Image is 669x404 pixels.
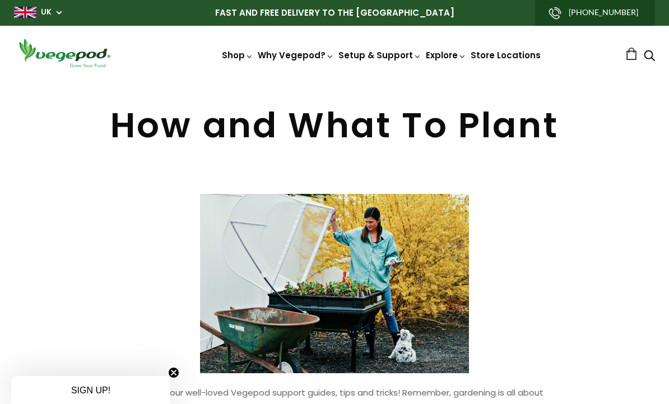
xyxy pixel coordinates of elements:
[14,7,36,18] img: gb_large.png
[14,37,115,69] img: Vegepod
[71,386,110,395] span: SIGN UP!
[338,49,421,61] a: Setup & Support
[14,108,655,143] h1: How and What To Plant
[644,51,655,63] a: Search
[471,49,541,61] a: Store Locations
[41,7,52,18] a: UK
[168,367,179,378] button: Close teaser
[11,376,170,404] div: SIGN UP!Close teaser
[258,49,334,61] a: Why Vegepod?
[426,49,466,61] a: Explore
[222,49,253,61] a: Shop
